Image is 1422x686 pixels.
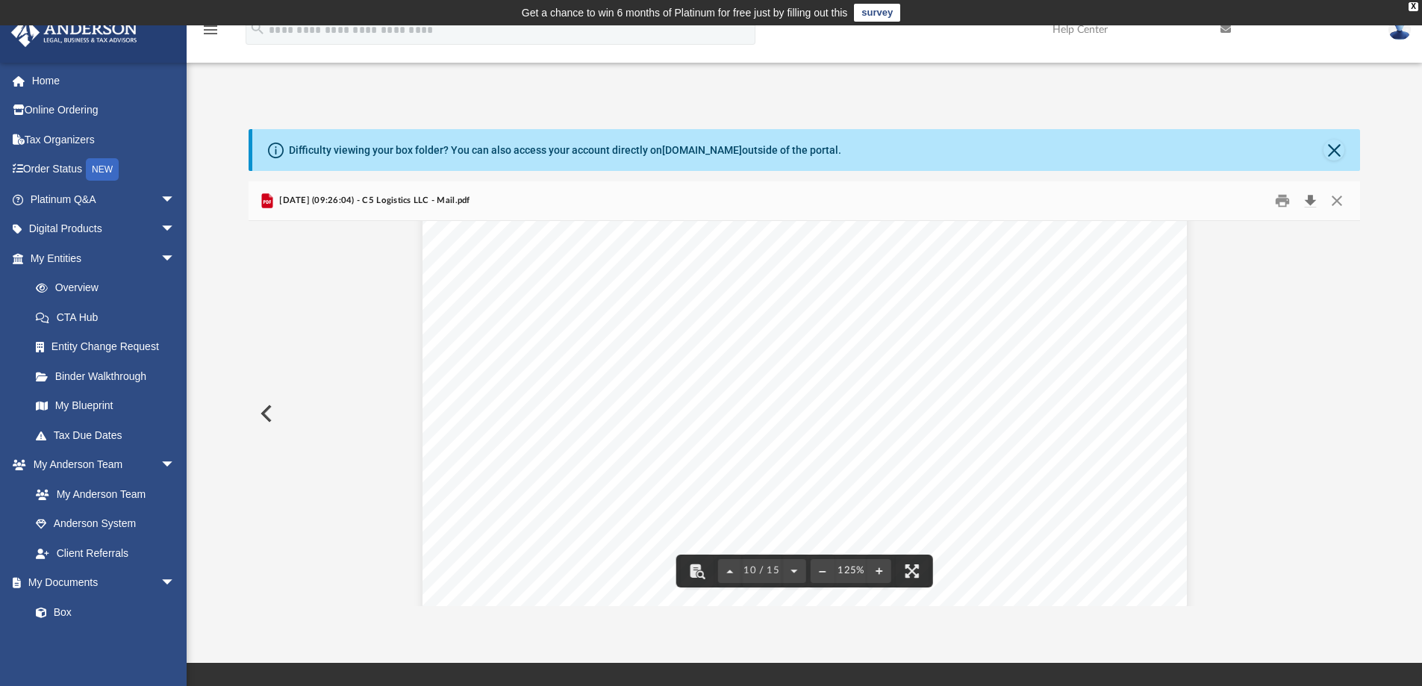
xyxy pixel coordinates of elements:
a: My Blueprint [21,391,190,421]
button: Zoom in [867,555,891,587]
a: My Entitiesarrow_drop_down [10,243,198,273]
a: Binder Walkthrough [21,361,198,391]
a: survey [854,4,900,22]
button: Print [1267,190,1297,213]
a: Meeting Minutes [21,627,190,657]
div: close [1409,2,1418,11]
a: Order StatusNEW [10,155,198,185]
a: Client Referrals [21,538,190,568]
span: arrow_drop_down [160,243,190,274]
i: search [249,20,266,37]
span: arrow_drop_down [160,184,190,215]
i: menu [202,21,219,39]
a: Online Ordering [10,96,198,125]
button: Previous File [249,393,281,434]
a: [DOMAIN_NAME] [662,144,742,156]
img: User Pic [1388,19,1411,40]
a: My Anderson Team [21,479,183,509]
button: Next page [782,555,806,587]
a: Tax Due Dates [21,420,198,450]
a: Digital Productsarrow_drop_down [10,214,198,244]
span: arrow_drop_down [160,450,190,481]
div: Difficulty viewing your box folder? You can also access your account directly on outside of the p... [289,143,841,158]
a: My Anderson Teamarrow_drop_down [10,450,190,480]
a: Entity Change Request [21,332,198,362]
a: CTA Hub [21,302,198,332]
a: menu [202,28,219,39]
a: Home [10,66,198,96]
button: Previous page [717,555,741,587]
span: 10 / 15 [741,566,782,576]
div: NEW [86,158,119,181]
button: 10 / 15 [741,555,782,587]
button: Close [1323,140,1344,160]
div: Current zoom level [835,566,867,576]
img: Anderson Advisors Platinum Portal [7,18,142,47]
button: Close [1323,190,1350,213]
div: File preview [249,221,1361,606]
a: Platinum Q&Aarrow_drop_down [10,184,198,214]
a: Tax Organizers [10,125,198,155]
span: arrow_drop_down [160,568,190,599]
a: Overview [21,273,198,303]
a: Box [21,597,183,627]
button: Download [1297,190,1323,213]
a: Anderson System [21,509,190,539]
span: [DATE] (09:26:04) - C5 Logistics LLC - Mail.pdf [276,194,470,208]
button: Enter fullscreen [896,555,929,587]
div: Preview [249,181,1361,606]
span: arrow_drop_down [160,214,190,245]
div: Document Viewer [249,221,1361,606]
button: Zoom out [811,555,835,587]
a: My Documentsarrow_drop_down [10,568,190,598]
button: Toggle findbar [680,555,713,587]
div: Get a chance to win 6 months of Platinum for free just by filling out this [522,4,848,22]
